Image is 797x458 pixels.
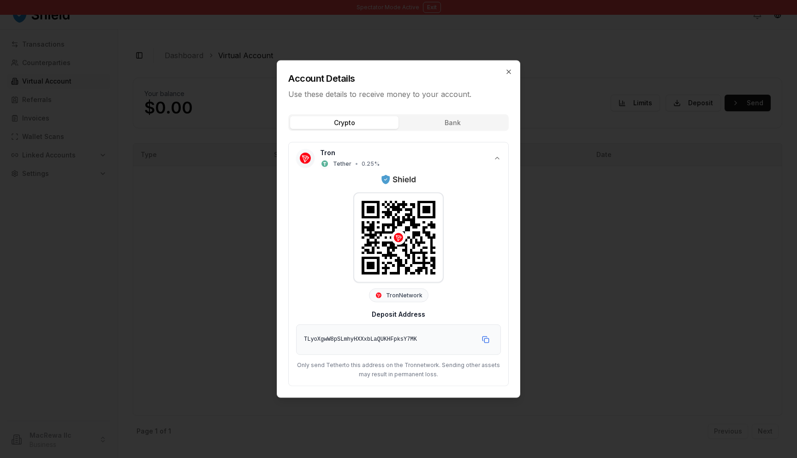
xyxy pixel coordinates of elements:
span: • [355,160,358,168]
p: Only send Tether to this address on the Tron network. Sending other assets may result in permanen... [296,361,501,379]
button: Copy to clipboard [478,332,493,347]
p: Use these details to receive money to your account. [288,89,509,100]
img: Tron [376,293,381,298]
label: Deposit Address [372,310,425,318]
h2: Account Details [288,72,509,85]
span: Tron Network [386,292,422,299]
div: TronTronTetherTether•0.25% [289,174,508,386]
img: Shield Logo [381,174,416,185]
button: TronTronTetherTether•0.25% [289,143,508,174]
button: Bank [398,116,507,129]
span: Tron [320,148,335,157]
button: Crypto [290,116,398,129]
span: 0.25 % [362,160,380,168]
img: Tron [394,233,403,242]
img: Tether [321,161,328,167]
div: TLyoXgwW8pSLmhyHXXxbLaQUKHFpksY7MK [304,335,473,344]
span: Tether [333,160,351,168]
img: Tron [300,153,311,164]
